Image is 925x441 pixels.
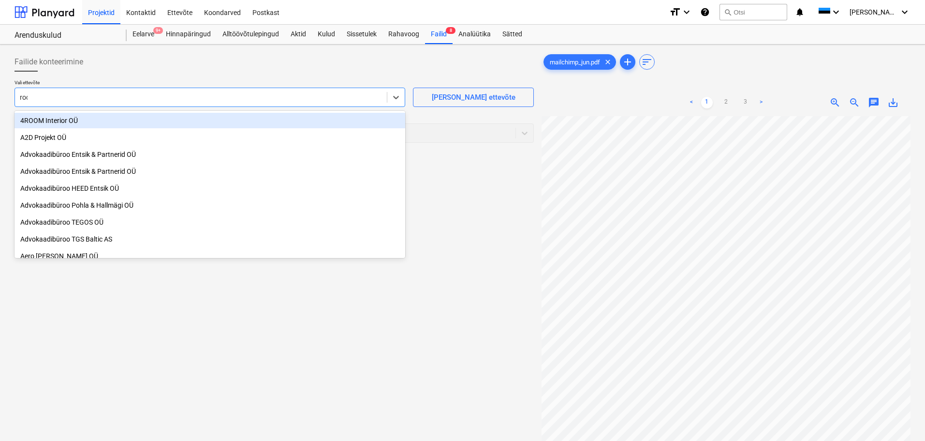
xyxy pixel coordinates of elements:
span: 8 [446,27,455,34]
div: Failid [425,25,453,44]
span: save_alt [887,97,899,108]
span: Failide konteerimine [15,56,83,68]
a: Kulud [312,25,341,44]
a: Rahavoog [382,25,425,44]
div: Aero Grupp OÜ [15,248,405,264]
div: [PERSON_NAME] ettevõte [432,91,515,104]
div: mailchimp_jun.pdf [543,54,616,70]
button: [PERSON_NAME] ettevõte [413,88,534,107]
a: Alltöövõtulepingud [217,25,285,44]
div: Advokaadibüroo Entsik & Partnerid OÜ [15,164,405,179]
a: Next page [755,97,767,108]
a: Previous page [686,97,697,108]
div: Eelarve [127,25,160,44]
a: Page 3 [740,97,751,108]
a: Failid8 [425,25,453,44]
div: Aero [PERSON_NAME] OÜ [15,248,405,264]
div: Advokaadibüroo TEGOS OÜ [15,214,405,230]
span: add [622,56,633,68]
a: Sätted [497,25,528,44]
a: Page 1 is your current page [701,97,713,108]
span: zoom_in [829,97,841,108]
div: Arenduskulud [15,30,115,41]
div: Advokaadibüroo Pohla & Hallmägi OÜ [15,198,405,213]
div: A2D Projekt OÜ [15,130,405,145]
span: zoom_out [849,97,860,108]
a: Page 2 [720,97,732,108]
span: clear [602,56,614,68]
a: Hinnapäringud [160,25,217,44]
span: mailchimp_jun.pdf [544,59,606,66]
div: Advokaadibüroo TGS Baltic AS [15,231,405,247]
span: chat [868,97,880,108]
span: 9+ [153,27,163,34]
a: Aktid [285,25,312,44]
div: Advokaadibüroo Entsik & Partnerid OÜ [15,147,405,162]
div: 4ROOM Interior OÜ [15,113,405,128]
a: Sissetulek [341,25,382,44]
a: Analüütika [453,25,497,44]
p: Vali ettevõte [15,79,405,88]
div: Advokaadibüroo HEED Entsik OÜ [15,181,405,196]
a: Eelarve9+ [127,25,160,44]
span: sort [641,56,653,68]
